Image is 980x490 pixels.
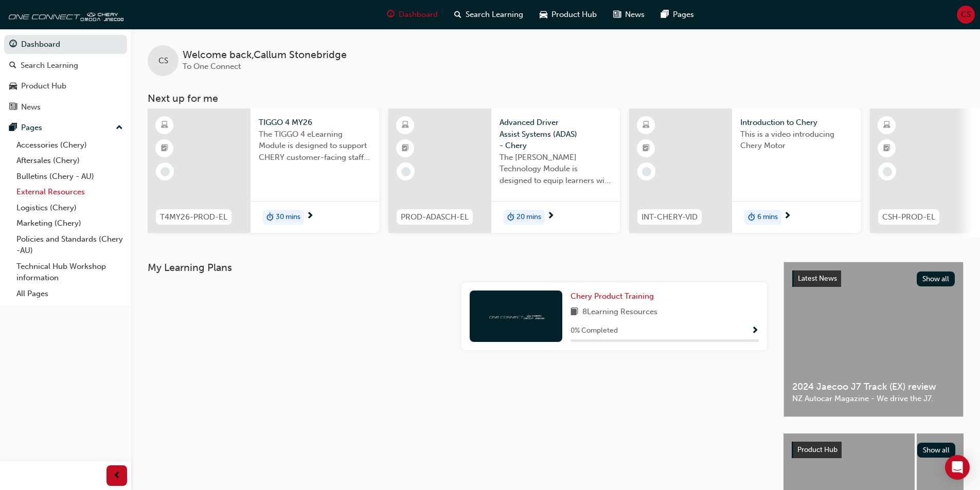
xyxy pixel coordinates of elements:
[500,152,612,187] span: The [PERSON_NAME] Technology Module is designed to equip learners with essential knowledge about ...
[961,9,971,21] span: CS
[4,77,127,96] a: Product Hub
[531,4,605,25] a: car-iconProduct Hub
[605,4,653,25] a: news-iconNews
[21,80,66,92] div: Product Hub
[113,469,121,482] span: prev-icon
[21,101,41,113] div: News
[661,8,669,21] span: pages-icon
[792,393,955,405] span: NZ Autocar Magazine - We drive the J7.
[402,142,409,155] span: booktick-icon
[488,311,544,321] img: oneconnect
[158,55,168,67] span: CS
[266,211,274,224] span: duration-icon
[401,167,411,176] span: learningRecordVerb_NONE-icon
[21,122,42,134] div: Pages
[582,306,657,319] span: 8 Learning Resources
[673,9,694,21] span: Pages
[276,211,300,223] span: 30 mins
[945,455,970,480] div: Open Intercom Messenger
[399,9,438,21] span: Dashboard
[751,324,759,337] button: Show Progress
[551,9,597,21] span: Product Hub
[161,167,170,176] span: learningRecordVerb_NONE-icon
[4,98,127,117] a: News
[5,4,123,25] img: oneconnect
[917,271,955,286] button: Show all
[161,142,168,155] span: booktick-icon
[4,33,127,118] button: DashboardSearch LearningProduct HubNews
[757,211,778,223] span: 6 mins
[9,82,17,91] span: car-icon
[379,4,446,25] a: guage-iconDashboard
[540,8,547,21] span: car-icon
[883,119,890,132] span: learningResourceType_ELEARNING-icon
[507,211,514,224] span: duration-icon
[571,306,578,319] span: book-icon
[4,118,127,137] button: Pages
[740,117,852,129] span: Introduction to Chery
[748,211,755,224] span: duration-icon
[9,103,17,112] span: news-icon
[629,108,861,233] a: INT-CHERY-VIDIntroduction to CheryThis is a video introducing Chery Motorduration-icon6 mins
[160,211,227,223] span: T4MY26-PROD-EL
[388,108,620,233] a: PROD-ADASCH-ELAdvanced Driver Assist Systems (ADAS) - CheryThe [PERSON_NAME] Technology Module is...
[917,443,956,458] button: Show all
[643,119,650,132] span: learningResourceType_ELEARNING-icon
[798,274,837,283] span: Latest News
[653,4,702,25] a: pages-iconPages
[12,200,127,216] a: Logistics (Chery)
[613,8,621,21] span: news-icon
[547,212,555,221] span: next-icon
[500,117,612,152] span: Advanced Driver Assist Systems (ADAS) - Chery
[148,262,767,274] h3: My Learning Plans
[148,108,379,233] a: T4MY26-PROD-ELTIGGO 4 MY26The TIGGO 4 eLearning Module is designed to support CHERY customer-faci...
[12,259,127,286] a: Technical Hub Workshop information
[571,325,618,337] span: 0 % Completed
[792,270,955,287] a: Latest NewsShow all
[957,6,975,24] button: CS
[9,61,16,70] span: search-icon
[571,291,658,302] a: Chery Product Training
[783,262,964,417] a: Latest NewsShow all2024 Jaecoo J7 Track (EX) reviewNZ Autocar Magazine - We drive the J7.
[12,286,127,302] a: All Pages
[625,9,645,21] span: News
[446,4,531,25] a: search-iconSearch Learning
[740,129,852,152] span: This is a video introducing Chery Motor
[116,121,123,135] span: up-icon
[131,93,980,104] h3: Next up for me
[883,167,892,176] span: learningRecordVerb_NONE-icon
[12,137,127,153] a: Accessories (Chery)
[792,442,955,458] a: Product HubShow all
[9,40,17,49] span: guage-icon
[454,8,461,21] span: search-icon
[12,153,127,169] a: Aftersales (Chery)
[882,211,935,223] span: CSH-PROD-EL
[797,445,838,454] span: Product Hub
[9,123,17,133] span: pages-icon
[259,129,371,164] span: The TIGGO 4 eLearning Module is designed to support CHERY customer-facing staff with the product ...
[4,56,127,75] a: Search Learning
[12,231,127,259] a: Policies and Standards (Chery -AU)
[21,60,78,71] div: Search Learning
[642,167,651,176] span: learningRecordVerb_NONE-icon
[783,212,791,221] span: next-icon
[751,326,759,336] span: Show Progress
[259,117,371,129] span: TIGGO 4 MY26
[401,211,469,223] span: PROD-ADASCH-EL
[12,169,127,185] a: Bulletins (Chery - AU)
[571,292,654,301] span: Chery Product Training
[4,35,127,54] a: Dashboard
[883,142,890,155] span: booktick-icon
[161,119,168,132] span: learningResourceType_ELEARNING-icon
[643,142,650,155] span: booktick-icon
[402,119,409,132] span: learningResourceType_ELEARNING-icon
[387,8,395,21] span: guage-icon
[516,211,541,223] span: 20 mins
[792,381,955,393] span: 2024 Jaecoo J7 Track (EX) review
[466,9,523,21] span: Search Learning
[642,211,698,223] span: INT-CHERY-VID
[12,215,127,231] a: Marketing (Chery)
[306,212,314,221] span: next-icon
